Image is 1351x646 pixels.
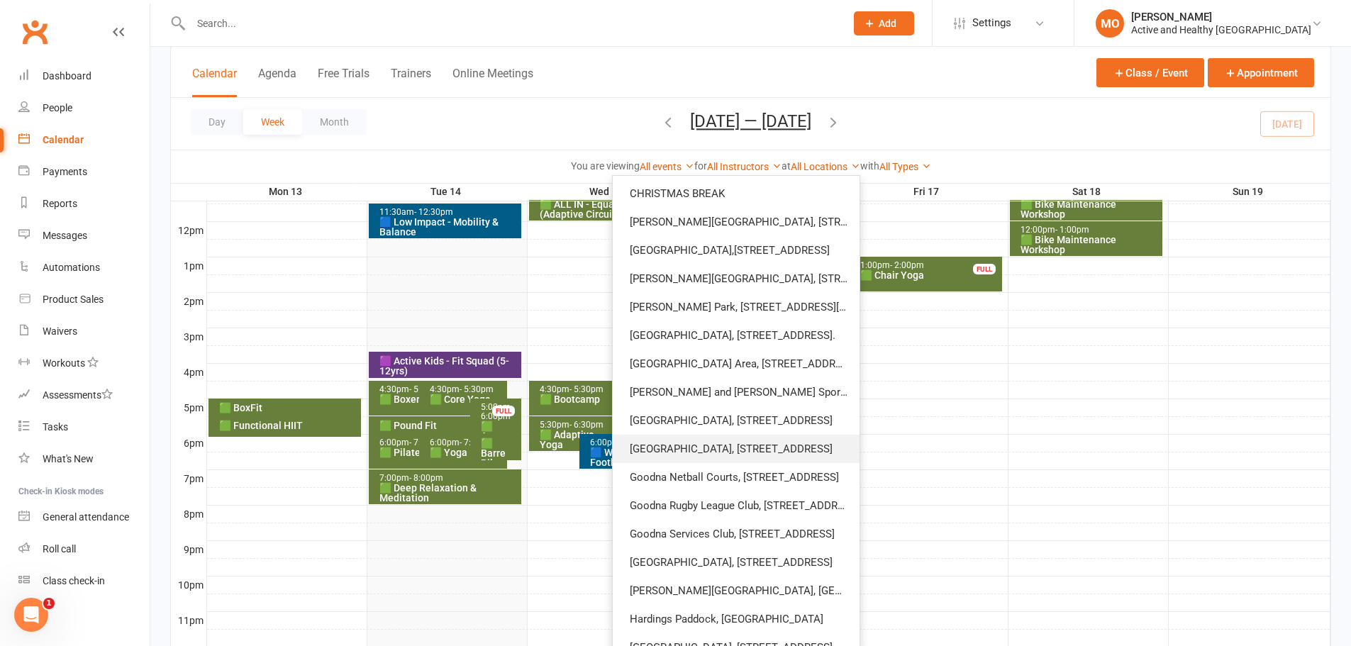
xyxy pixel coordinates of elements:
[860,261,999,270] div: 1:00pm
[480,403,518,421] div: 5:00pm
[414,207,453,217] span: - 12:30pm
[613,179,860,208] a: CHRISTMAS BREAK
[18,92,150,124] a: People
[429,438,504,447] div: 6:00pm
[18,411,150,443] a: Tasks
[1168,183,1330,201] th: Sun 19
[43,294,104,305] div: Product Sales
[613,520,860,548] a: Goodna Services Club, [STREET_ADDRESS]
[17,14,52,50] a: Clubworx
[43,421,68,433] div: Tasks
[171,611,206,629] th: 11pm
[1008,183,1168,201] th: Sat 18
[43,262,100,273] div: Automations
[171,540,206,558] th: 9pm
[171,469,206,487] th: 7pm
[1131,11,1311,23] div: [PERSON_NAME]
[171,505,206,523] th: 8pm
[694,160,707,172] strong: for
[171,363,206,381] th: 4pm
[527,183,687,201] th: Wed 15
[1096,9,1124,38] div: MO
[18,220,150,252] a: Messages
[379,447,454,457] div: 🟩 Pilates
[218,421,358,430] div: 🟩 Functional HIIT
[391,67,431,97] button: Trainers
[613,577,860,605] a: [PERSON_NAME][GEOGRAPHIC_DATA], [GEOGRAPHIC_DATA]
[192,67,237,97] button: Calendar
[379,385,454,394] div: 4:30pm
[492,406,515,416] div: FULL
[18,316,150,347] a: Waivers
[481,402,513,421] span: - 6:00pm
[191,109,243,135] button: Day
[43,453,94,464] div: What's New
[860,160,879,172] strong: with
[43,230,87,241] div: Messages
[18,252,150,284] a: Automations
[187,13,835,33] input: Search...
[613,435,860,463] a: [GEOGRAPHIC_DATA], [STREET_ADDRESS]
[409,473,443,483] span: - 8:00pm
[18,188,150,220] a: Reports
[613,463,860,491] a: Goodna Netball Courts, [STREET_ADDRESS]
[539,199,679,219] div: 🟩 ALL IN - Equal Ops (Adaptive Circuit)
[18,156,150,188] a: Payments
[613,208,860,236] a: [PERSON_NAME][GEOGRAPHIC_DATA], [STREET_ADDRESS][PERSON_NAME]
[613,350,860,378] a: [GEOGRAPHIC_DATA] Area, [STREET_ADDRESS]
[1208,58,1314,87] button: Appointment
[480,438,518,468] div: 🟩 Barre Pilates
[302,109,367,135] button: Month
[690,111,811,131] button: [DATE] — [DATE]
[367,183,527,201] th: Tue 14
[613,406,860,435] a: [GEOGRAPHIC_DATA], [STREET_ADDRESS]
[43,166,87,177] div: Payments
[206,183,367,201] th: Mon 13
[879,18,896,29] span: Add
[613,321,860,350] a: [GEOGRAPHIC_DATA], [STREET_ADDRESS].
[171,399,206,416] th: 5pm
[379,474,518,483] div: 7:00pm
[243,109,302,135] button: Week
[589,438,665,447] div: 6:00pm
[569,420,604,430] span: - 6:30pm
[589,447,665,467] div: 🟦 Walking Football
[43,70,91,82] div: Dashboard
[18,443,150,475] a: What's New
[480,421,518,451] div: 🟩 Aqua Fitness
[1096,58,1204,87] button: Class / Event
[613,378,860,406] a: [PERSON_NAME] and [PERSON_NAME] Sporting Complex, [STREET_ADDRESS]
[972,7,1011,39] span: Settings
[973,264,996,274] div: FULL
[43,598,55,609] span: 1
[18,347,150,379] a: Workouts
[1020,235,1160,255] div: 🟩 Bike Maintenance Workshop
[409,384,443,394] span: - 5:30pm
[43,389,113,401] div: Assessments
[452,67,533,97] button: Online Meetings
[43,134,84,145] div: Calendar
[539,430,614,450] div: 🟩 Adaptive Yoga
[14,598,48,632] iframe: Intercom live chat
[539,394,679,404] div: 🟩 Bootcamp
[613,236,860,264] a: [GEOGRAPHIC_DATA],[STREET_ADDRESS]
[379,421,518,430] div: 🟩 Pound Fit
[171,328,206,345] th: 3pm
[379,208,518,217] div: 11:30am
[258,67,296,97] button: Agenda
[379,438,454,447] div: 6:00pm
[18,565,150,597] a: Class kiosk mode
[18,284,150,316] a: Product Sales
[613,605,860,633] a: Hardings Paddock, [GEOGRAPHIC_DATA]
[43,357,85,369] div: Workouts
[860,270,999,280] div: 🟩 Chair Yoga
[613,264,860,293] a: [PERSON_NAME][GEOGRAPHIC_DATA], [STREET_ADDRESS]
[1020,225,1160,235] div: 12:00pm
[43,575,105,586] div: Class check-in
[18,501,150,533] a: General attendance kiosk mode
[539,385,679,394] div: 4:30pm
[854,11,914,35] button: Add
[429,385,504,394] div: 4:30pm
[18,379,150,411] a: Assessments
[640,161,694,172] a: All events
